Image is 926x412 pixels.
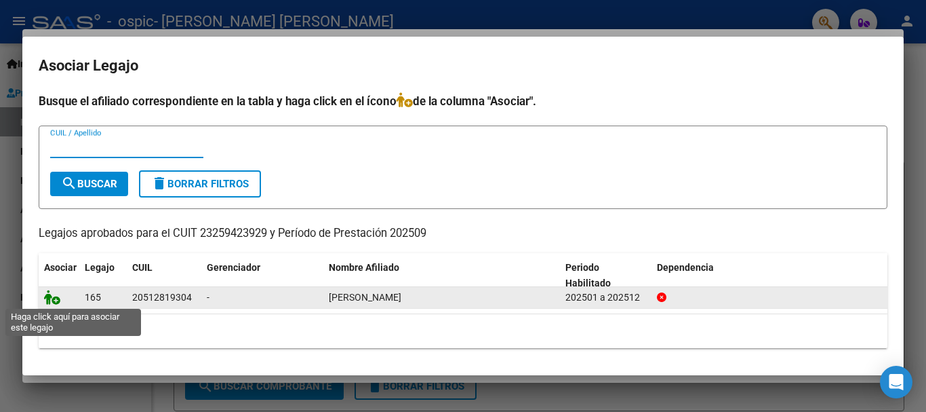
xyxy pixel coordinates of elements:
[565,290,646,305] div: 202501 a 202512
[207,262,260,273] span: Gerenciador
[85,292,101,303] span: 165
[79,253,127,298] datatable-header-cell: Legajo
[560,253,651,298] datatable-header-cell: Periodo Habilitado
[329,292,401,303] span: SANCHEZ IVAN RAMIRO
[44,262,77,273] span: Asociar
[132,290,192,305] div: 20512819304
[39,225,887,242] p: Legajos aprobados para el CUIT 23259423929 y Período de Prestación 202509
[127,253,201,298] datatable-header-cell: CUIL
[323,253,560,298] datatable-header-cell: Nombre Afiliado
[201,253,323,298] datatable-header-cell: Gerenciador
[651,253,888,298] datatable-header-cell: Dependencia
[39,253,79,298] datatable-header-cell: Asociar
[39,92,887,110] h4: Busque el afiliado correspondiente en la tabla y haga click en el ícono de la columna "Asociar".
[61,175,77,191] mat-icon: search
[880,366,912,398] div: Open Intercom Messenger
[61,178,117,190] span: Buscar
[207,292,209,303] span: -
[151,175,167,191] mat-icon: delete
[85,262,115,273] span: Legajo
[657,262,714,273] span: Dependencia
[39,314,887,348] div: 1 registros
[132,262,153,273] span: CUIL
[565,262,611,288] span: Periodo Habilitado
[50,172,128,196] button: Buscar
[139,170,261,198] button: Borrar Filtros
[151,178,249,190] span: Borrar Filtros
[329,262,399,273] span: Nombre Afiliado
[39,53,887,79] h2: Asociar Legajo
